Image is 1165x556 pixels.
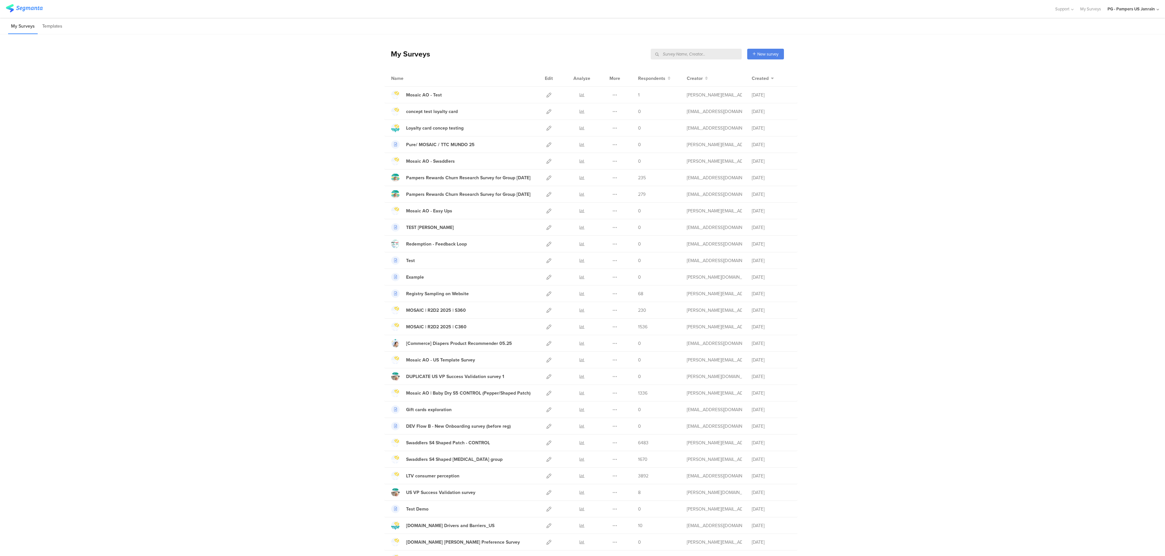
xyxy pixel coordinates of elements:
span: 0 [638,406,641,413]
div: csordas.lc@pg.com [687,489,742,496]
div: simanski.c@pg.com [687,439,742,446]
span: 0 [638,108,641,115]
div: US VP Success Validation survey [406,489,475,496]
span: New survey [757,51,778,57]
a: Example [391,273,424,281]
div: MOSAIC | R2D2 2025 | C360 [406,323,467,330]
div: fjaili.r@pg.com [687,174,742,181]
div: yadav.sy.10@pg.com [687,423,742,430]
div: [DATE] [752,323,791,330]
div: Swaddlers S4 Shaped Patch - Test group [406,456,503,463]
div: Pampers.com Reder Preference Survey [406,539,520,546]
span: 0 [638,506,641,512]
a: Mosaic AO - Test [391,91,442,99]
div: zanolla.l@pg.com [687,241,742,247]
div: PG - Pampers US Janrain [1107,6,1155,12]
div: [DATE] [752,439,791,446]
div: DUPLICATE US VP Success Validation survey 1 [406,373,504,380]
span: 1 [638,92,640,98]
span: 3892 [638,473,648,479]
div: Mosaic AO - Swaddlers [406,158,455,165]
div: Pure/ MOSAIC / TTC MUNDO 25 [406,141,475,148]
div: simanski.c@pg.com [687,290,742,297]
div: DEV Flow B - New Onboarding survey (before reg) [406,423,511,430]
span: 8 [638,489,641,496]
div: [DATE] [752,274,791,281]
div: [DATE] [752,108,791,115]
li: My Surveys [8,19,38,34]
div: fjaili.r@pg.com [687,191,742,198]
span: 1336 [638,390,647,397]
div: TEST Jasmin [406,224,454,231]
input: Survey Name, Creator... [651,49,742,59]
span: 0 [638,125,641,132]
div: [DATE] [752,357,791,363]
div: [DATE] [752,390,791,397]
div: [DATE] [752,373,791,380]
div: cardosoteixeiral.c@pg.com [687,473,742,479]
div: [DATE] [752,191,791,198]
div: [DATE] [752,241,791,247]
div: More [608,70,622,86]
a: [Commerce] Diapers Product Recommender 05.25 [391,339,512,347]
a: Mosaic AO - Swaddlers [391,157,455,165]
a: Test Demo [391,505,429,513]
div: MOSAIC | R2D2 2025 | S360 [406,307,466,314]
a: Mosaic AO | Baby Dry S5 CONTROL (Pepper/Shaped Patch) [391,389,531,397]
span: 0 [638,539,641,546]
span: 279 [638,191,646,198]
div: [DATE] [752,158,791,165]
div: Mosaic AO - US Template Survey [406,357,475,363]
div: Registry Sampling on Website [406,290,469,297]
div: cardosoteixeiral.c@pg.com [687,108,742,115]
div: simanski.c@pg.com [687,208,742,214]
div: [DATE] [752,522,791,529]
div: simanski.c@pg.com [687,456,742,463]
div: Redemption - Feedback Loop [406,241,467,247]
span: 1670 [638,456,647,463]
div: [DATE] [752,473,791,479]
a: Redemption - Feedback Loop [391,240,467,248]
div: cardosoteixeiral.c@pg.com [687,406,742,413]
span: 0 [638,141,641,148]
span: Respondents [638,75,665,82]
a: LTV consumer perception [391,472,459,480]
div: riel@segmanta.com [687,506,742,512]
span: 10 [638,522,643,529]
div: simanski.c@pg.com [687,141,742,148]
span: 0 [638,257,641,264]
div: martens.j.1@pg.com [687,224,742,231]
div: Mosaic AO | Baby Dry S5 CONTROL (Pepper/Shaped Patch) [406,390,531,397]
div: Pampers.com Drivers and Barriers_US [406,522,494,529]
div: bognar.fb@pg.com [687,539,742,546]
div: artigas.m@pg.com [687,522,742,529]
button: Creator [687,75,708,82]
div: [DATE] [752,125,791,132]
div: LTV consumer perception [406,473,459,479]
a: DUPLICATE US VP Success Validation survey 1 [391,372,504,381]
div: Loyalty card concep testing [406,125,464,132]
a: Swaddlers S4 Shaped Patch - CONTROL [391,438,490,447]
a: Pampers Rewards Churn Research Survey for Group [DATE] [391,173,531,182]
span: Support [1055,6,1069,12]
div: My Surveys [384,48,430,59]
div: Name [391,75,430,82]
span: 0 [638,357,641,363]
div: Example [406,274,424,281]
div: Swaddlers S4 Shaped Patch - CONTROL [406,439,490,446]
span: 1536 [638,323,647,330]
img: segmanta logo [6,4,43,12]
a: [DOMAIN_NAME] [PERSON_NAME] Preference Survey [391,538,520,546]
div: Gift cards exploration [406,406,452,413]
a: Gift cards exploration [391,405,452,414]
span: 0 [638,158,641,165]
div: [DATE] [752,208,791,214]
button: Created [752,75,774,82]
a: Loyalty card concep testing [391,124,464,132]
a: Pampers Rewards Churn Research Survey for Group [DATE] [391,190,531,198]
div: [DATE] [752,290,791,297]
div: Mosaic AO - Easy Ups [406,208,452,214]
div: [DATE] [752,141,791,148]
a: TEST [PERSON_NAME] [391,223,454,232]
div: zanolla.l@pg.com [687,257,742,264]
